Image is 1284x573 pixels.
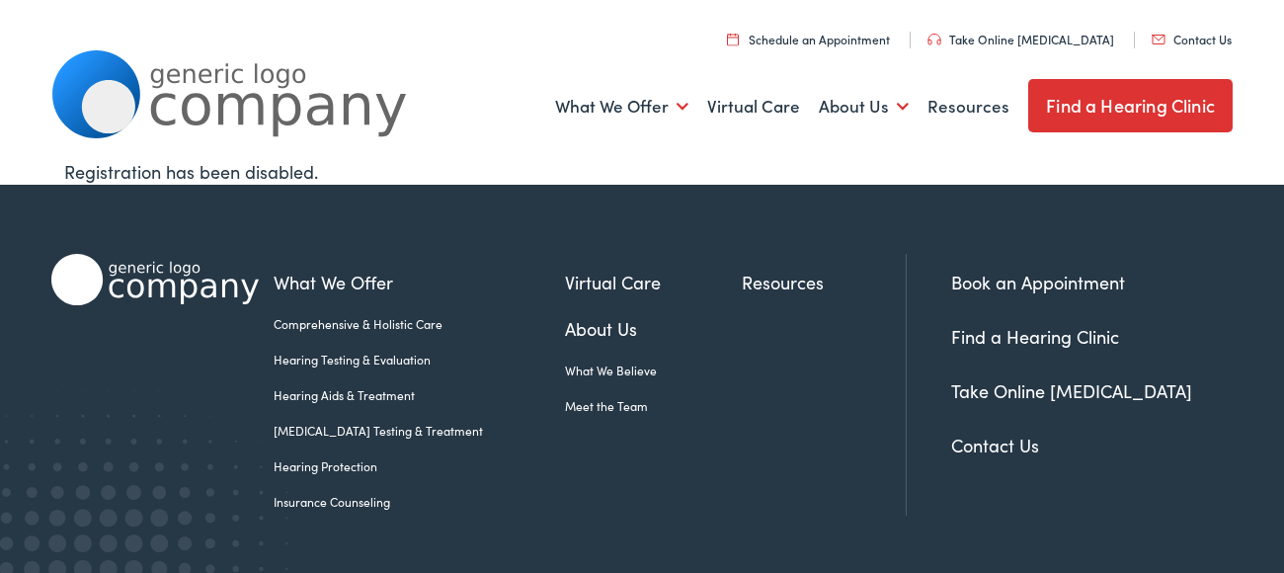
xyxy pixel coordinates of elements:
[565,362,743,379] a: What We Believe
[951,270,1125,294] a: Book an Appointment
[1152,35,1165,44] img: utility icon
[274,386,565,404] a: Hearing Aids & Treatment
[565,397,743,415] a: Meet the Team
[274,493,565,511] a: Insurance Counseling
[951,378,1192,403] a: Take Online [MEDICAL_DATA]
[555,70,688,143] a: What We Offer
[727,31,890,47] a: Schedule an Appointment
[274,315,565,333] a: Comprehensive & Holistic Care
[742,269,906,295] a: Resources
[819,70,909,143] a: About Us
[927,70,1009,143] a: Resources
[707,70,800,143] a: Virtual Care
[927,34,941,45] img: utility icon
[274,422,565,440] a: [MEDICAL_DATA] Testing & Treatment
[565,269,743,295] a: Virtual Care
[274,351,565,368] a: Hearing Testing & Evaluation
[274,269,565,295] a: What We Offer
[1152,31,1232,47] a: Contact Us
[274,457,565,475] a: Hearing Protection
[51,254,259,305] img: Alpaca Audiology
[951,324,1119,349] a: Find a Hearing Clinic
[565,315,743,342] a: About Us
[727,33,739,45] img: utility icon
[64,158,1220,185] div: Registration has been disabled.
[951,433,1039,457] a: Contact Us
[1028,79,1233,132] a: Find a Hearing Clinic
[927,31,1114,47] a: Take Online [MEDICAL_DATA]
